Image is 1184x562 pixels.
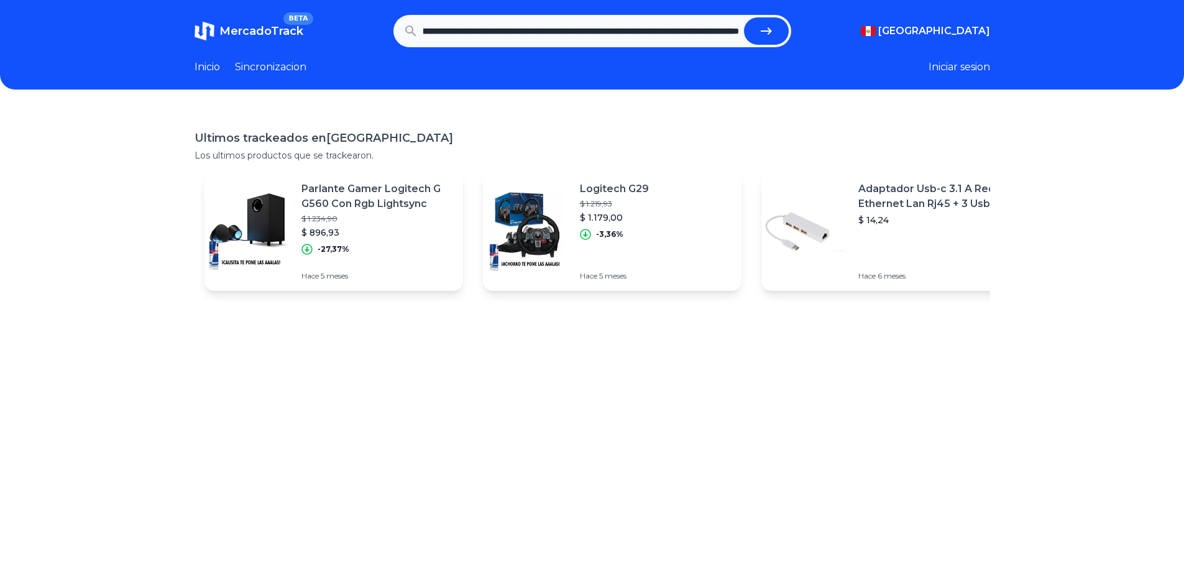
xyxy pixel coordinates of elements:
[235,60,306,75] a: Sincronizacion
[195,149,990,162] p: Los ultimos productos que se trackearon.
[580,199,649,209] p: $ 1.219,93
[761,172,1020,291] a: Featured imageAdaptador Usb-c 3.1 A Red Ethernet Lan Rj45 + 3 Usb 3.0$ 14,24Hace 6 meses
[204,172,463,291] a: Featured imageParlante Gamer Logitech G G560 Con Rgb Lightsync$ 1.234,90$ 896,93-27,37%Hace 5 meses
[483,172,741,291] a: Featured imageLogitech G29$ 1.219,93$ 1.179,00-3,36%Hace 5 meses
[761,188,848,275] img: Featured image
[283,12,313,25] span: BETA
[195,21,214,41] img: MercadoTrack
[301,214,453,224] p: $ 1.234,90
[861,26,876,36] img: Peru
[195,60,220,75] a: Inicio
[858,214,1010,226] p: $ 14,24
[580,271,649,281] p: Hace 5 meses
[195,21,303,41] a: MercadoTrackBETA
[580,211,649,224] p: $ 1.179,00
[219,24,303,38] span: MercadoTrack
[204,188,291,275] img: Featured image
[858,271,1010,281] p: Hace 6 meses
[318,244,349,254] p: -27,37%
[301,271,453,281] p: Hace 5 meses
[301,226,453,239] p: $ 896,93
[861,24,990,39] button: [GEOGRAPHIC_DATA]
[483,188,570,275] img: Featured image
[301,182,453,211] p: Parlante Gamer Logitech G G560 Con Rgb Lightsync
[878,24,990,39] span: [GEOGRAPHIC_DATA]
[929,60,990,75] button: Iniciar sesion
[195,129,990,147] h1: Ultimos trackeados en [GEOGRAPHIC_DATA]
[596,229,623,239] p: -3,36%
[580,182,649,196] p: Logitech G29
[858,182,1010,211] p: Adaptador Usb-c 3.1 A Red Ethernet Lan Rj45 + 3 Usb 3.0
